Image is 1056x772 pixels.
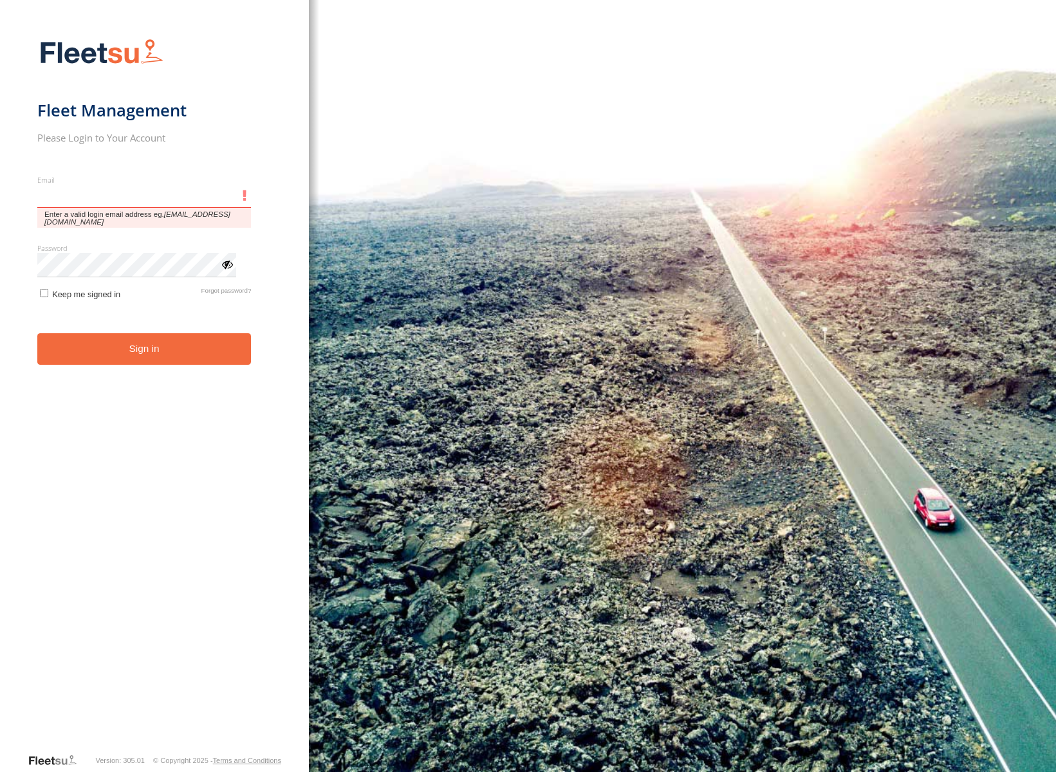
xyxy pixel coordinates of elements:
[37,243,252,253] label: Password
[201,287,252,299] a: Forgot password?
[28,754,87,767] a: Visit our Website
[96,757,145,764] div: Version: 305.01
[37,208,252,228] span: Enter a valid login email address eg.
[37,175,252,185] label: Email
[213,757,281,764] a: Terms and Conditions
[220,257,233,270] div: ViewPassword
[37,131,252,144] h2: Please Login to Your Account
[44,210,230,226] em: [EMAIL_ADDRESS][DOMAIN_NAME]
[153,757,281,764] div: © Copyright 2025 -
[52,289,120,299] span: Keep me signed in
[37,100,252,121] h1: Fleet Management
[37,333,252,365] button: Sign in
[40,289,48,297] input: Keep me signed in
[37,31,272,753] form: main
[37,36,166,69] img: Fleetsu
